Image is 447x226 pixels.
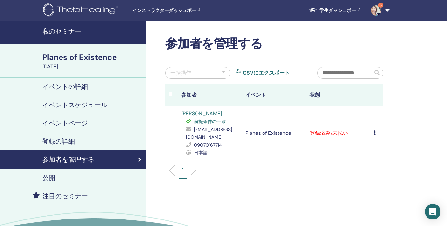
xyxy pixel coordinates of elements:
img: logo.png [43,3,121,18]
img: default.jpg [371,5,381,16]
th: 状態 [306,84,371,106]
div: [DATE] [42,63,142,71]
h2: 参加者を管理する [165,36,383,51]
h4: 注目のセミナー [42,192,88,200]
span: 日本語 [194,150,208,156]
td: Planes of Existence [242,106,306,160]
h4: 参加者を管理する [42,156,94,163]
div: Open Intercom Messenger [425,204,440,219]
span: [EMAIL_ADDRESS][DOMAIN_NAME] [186,126,232,140]
h4: 私のセミナー [42,27,142,35]
div: 一括操作 [170,69,191,77]
h4: イベントの詳細 [42,83,88,91]
a: 学生ダッシュボード [304,5,366,17]
a: Planes of Existence[DATE] [38,52,146,71]
p: 1 [182,166,183,173]
h4: 登録の詳細 [42,137,75,145]
span: 09070167714 [194,142,222,148]
img: graduation-cap-white.svg [309,7,317,13]
h4: 公開 [42,174,55,182]
span: 5 [378,3,383,8]
h4: イベントスケジュール [42,101,107,109]
th: 参加者 [178,84,242,106]
th: イベント [242,84,306,106]
div: Planes of Existence [42,52,142,63]
span: 前提条件の一致 [194,119,226,124]
h4: イベントページ [42,119,88,127]
span: インストラクターダッシュボード [132,7,230,14]
a: [PERSON_NAME] [181,110,222,117]
a: CSVにエクスポート [243,69,290,77]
